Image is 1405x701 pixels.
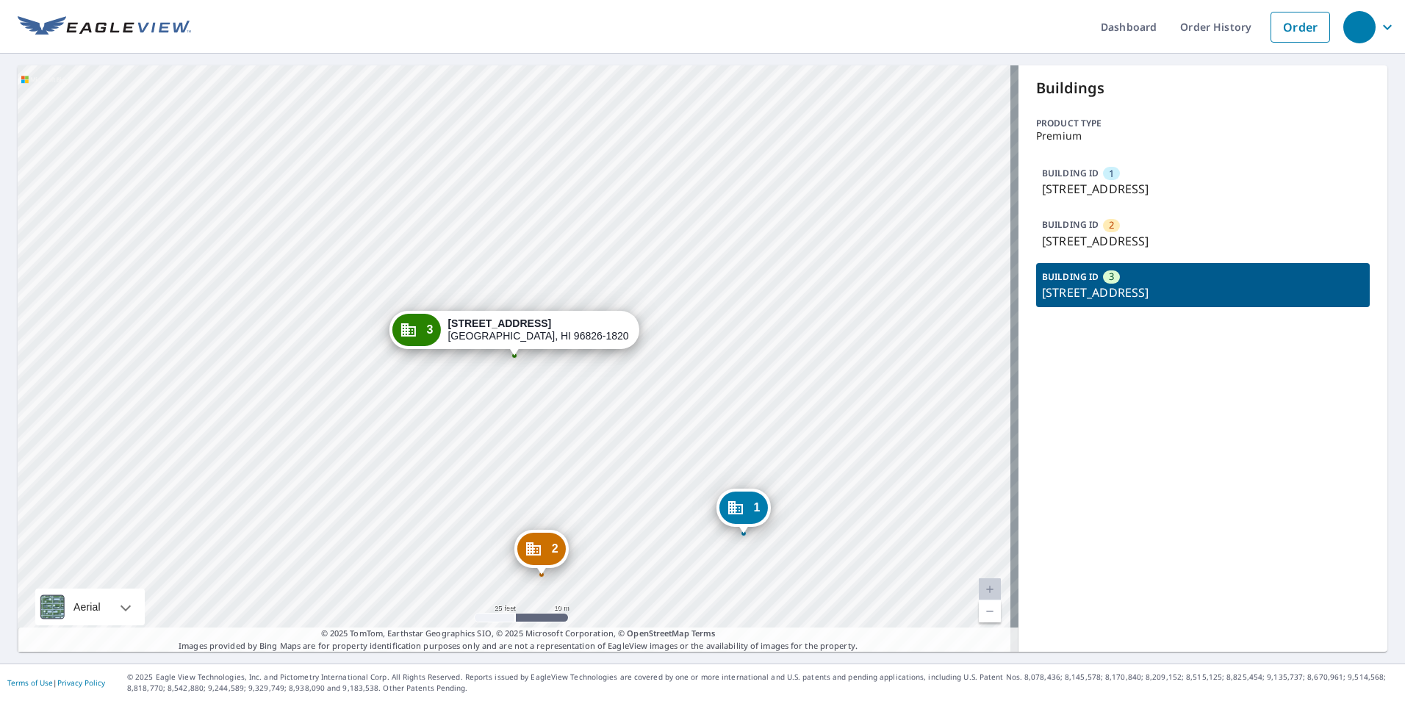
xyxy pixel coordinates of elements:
[1036,130,1370,142] p: Premium
[1042,180,1364,198] p: [STREET_ADDRESS]
[1042,167,1099,179] p: BUILDING ID
[57,677,105,688] a: Privacy Policy
[18,16,191,38] img: EV Logo
[1109,167,1114,181] span: 1
[321,628,716,640] span: © 2025 TomTom, Earthstar Geographics SIO, © 2025 Microsoft Corporation, ©
[979,578,1001,600] a: Current Level 20, Zoom In Disabled
[1036,77,1370,99] p: Buildings
[1109,270,1114,284] span: 3
[1042,270,1099,283] p: BUILDING ID
[448,317,628,342] div: [GEOGRAPHIC_DATA], HI 96826-1820
[1042,232,1364,250] p: [STREET_ADDRESS]
[35,589,145,625] div: Aerial
[691,628,716,639] a: Terms
[514,530,569,575] div: Dropped pin, building 2, Commercial property, 2847 Waialae Ave Honolulu, HI 96826-1820
[7,678,105,687] p: |
[979,600,1001,622] a: Current Level 20, Zoom Out
[627,628,689,639] a: OpenStreetMap
[1042,218,1099,231] p: BUILDING ID
[389,311,639,356] div: Dropped pin, building 3, Commercial property, 2847 Waialae Ave Honolulu, HI 96826-1820
[69,589,105,625] div: Aerial
[1042,284,1364,301] p: [STREET_ADDRESS]
[127,672,1398,694] p: © 2025 Eagle View Technologies, Inc. and Pictometry International Corp. All Rights Reserved. Repo...
[18,628,1018,652] p: Images provided by Bing Maps are for property identification purposes only and are not a represen...
[7,677,53,688] a: Terms of Use
[1271,12,1330,43] a: Order
[1109,218,1114,232] span: 2
[1036,117,1370,130] p: Product type
[448,317,551,329] strong: [STREET_ADDRESS]
[754,502,761,513] span: 1
[552,543,558,554] span: 2
[426,324,433,335] span: 3
[716,489,771,534] div: Dropped pin, building 1, Commercial property, 2847 Waialae Ave Honolulu, HI 96826-1820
